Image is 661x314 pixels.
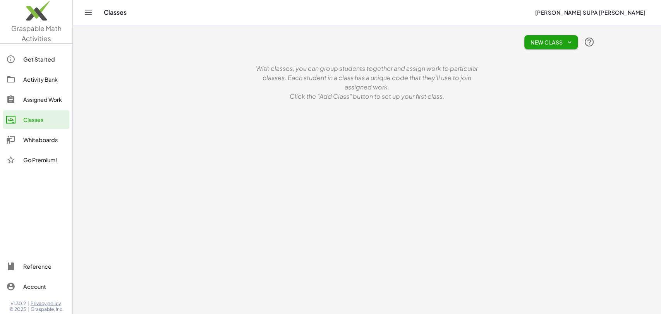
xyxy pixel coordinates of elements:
[23,75,66,84] div: Activity Bank
[82,6,94,19] button: Toggle navigation
[535,9,646,16] span: [PERSON_NAME] SUPA [PERSON_NAME]
[3,110,69,129] a: Classes
[3,257,69,276] a: Reference
[31,306,64,312] span: Graspable, Inc.
[3,50,69,69] a: Get Started
[9,306,26,312] span: © 2025
[3,90,69,109] a: Assigned Work
[23,95,66,104] div: Assigned Work
[3,70,69,89] a: Activity Bank
[529,5,652,19] button: [PERSON_NAME] SUPA [PERSON_NAME]
[23,115,66,124] div: Classes
[11,300,26,307] span: v1.30.2
[3,130,69,149] a: Whiteboards
[11,24,62,43] span: Graspable Math Activities
[23,135,66,144] div: Whiteboards
[524,35,578,49] button: New Class
[23,262,66,271] div: Reference
[31,300,64,307] a: Privacy policy
[531,39,572,46] span: New Class
[23,55,66,64] div: Get Started
[23,155,66,165] div: Go Premium!
[27,306,29,312] span: |
[251,64,483,92] p: With classes, you can group students together and assign work to particular classes. Each student...
[3,277,69,296] a: Account
[23,282,66,291] div: Account
[251,92,483,101] p: Click the "Add Class" button to set up your first class.
[27,300,29,307] span: |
